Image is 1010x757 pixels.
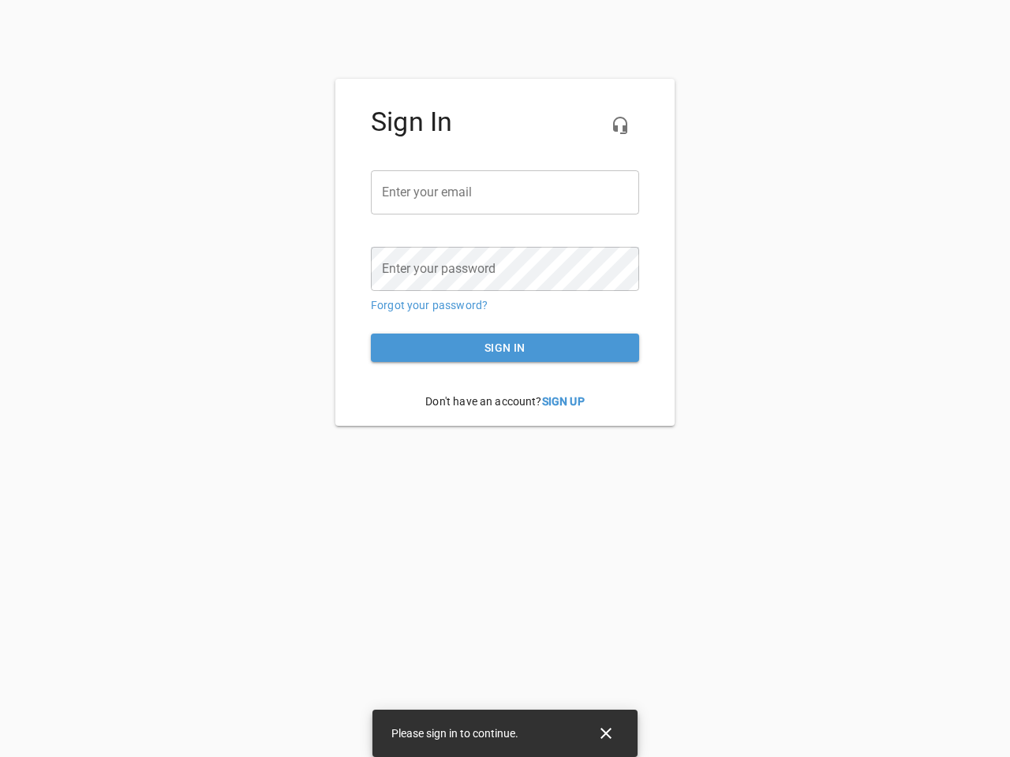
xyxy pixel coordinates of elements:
button: Sign in [371,334,639,363]
h4: Sign In [371,106,639,138]
button: Live Chat [601,106,639,144]
span: Please sign in to continue. [391,727,518,740]
p: Don't have an account? [371,382,639,422]
span: Sign in [383,338,627,358]
a: Sign Up [542,395,585,408]
a: Forgot your password? [371,299,488,311]
button: Close [587,714,625,752]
